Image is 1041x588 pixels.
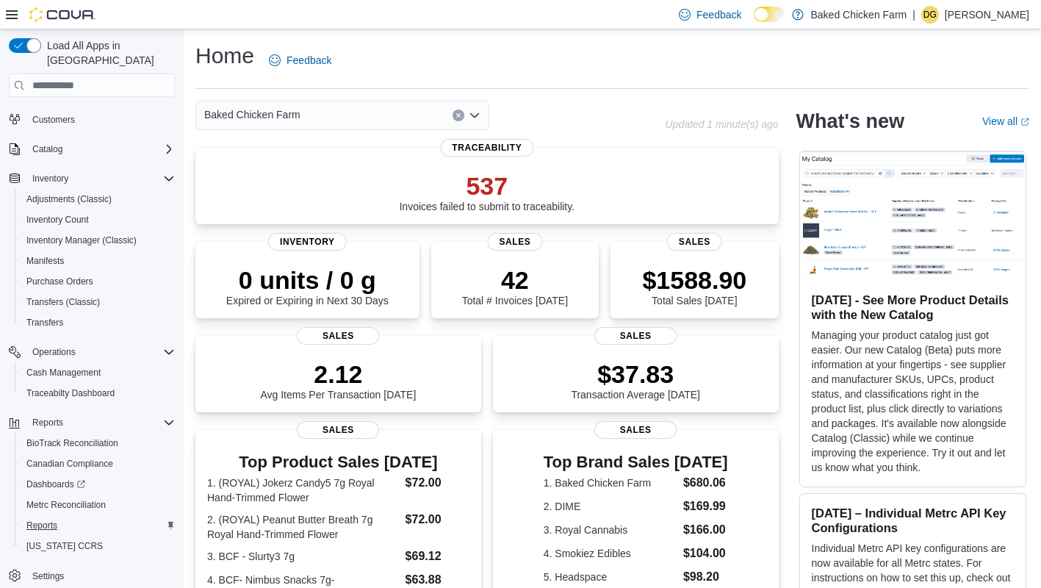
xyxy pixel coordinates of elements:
[642,265,746,295] p: $1588.90
[263,46,337,75] a: Feedback
[26,255,64,267] span: Manifests
[15,383,181,404] button: Traceabilty Dashboard
[21,232,175,249] span: Inventory Manager (Classic)
[26,567,175,585] span: Settings
[32,570,64,582] span: Settings
[21,364,175,381] span: Cash Management
[32,346,76,358] span: Operations
[683,521,728,539] dd: $166.00
[41,38,175,68] span: Load All Apps in [GEOGRAPHIC_DATA]
[26,296,100,308] span: Transfers (Classic)
[204,106,300,123] span: Baked Chicken Farm
[440,139,533,157] span: Traceability
[15,230,181,251] button: Inventory Manager (Classic)
[406,548,469,565] dd: $69.12
[21,496,175,514] span: Metrc Reconciliation
[399,171,574,212] div: Invoices failed to submit to traceability.
[683,474,728,492] dd: $680.06
[268,233,347,251] span: Inventory
[696,7,741,22] span: Feedback
[21,537,109,555] a: [US_STATE] CCRS
[21,364,107,381] a: Cash Management
[26,540,103,552] span: [US_STATE] CCRS
[982,115,1029,127] a: View allExternal link
[26,193,112,205] span: Adjustments (Classic)
[15,251,181,271] button: Manifests
[15,189,181,209] button: Adjustments (Classic)
[26,414,175,431] span: Reports
[21,384,175,402] span: Traceabilty Dashboard
[32,173,68,184] span: Inventory
[15,495,181,515] button: Metrc Reconciliation
[3,412,181,433] button: Reports
[544,476,677,490] dt: 1. Baked Chicken Farm
[642,265,746,306] div: Total Sales [DATE]
[665,118,778,130] p: Updated 1 minute(s) ago
[21,455,175,473] span: Canadian Compliance
[15,362,181,383] button: Cash Management
[812,506,1014,535] h3: [DATE] – Individual Metrc API Key Configurations
[26,499,106,511] span: Metrc Reconciliation
[21,476,175,493] span: Dashboards
[21,434,175,452] span: BioTrack Reconciliation
[260,359,416,389] p: 2.12
[406,511,469,528] dd: $72.00
[683,545,728,562] dd: $104.00
[21,293,106,311] a: Transfers (Classic)
[195,41,254,71] h1: Home
[21,496,112,514] a: Metrc Reconciliation
[487,233,542,251] span: Sales
[26,140,175,158] span: Catalog
[544,453,728,471] h3: Top Brand Sales [DATE]
[453,110,464,121] button: Clear input
[21,314,69,331] a: Transfers
[21,293,175,311] span: Transfers (Classic)
[594,327,677,345] span: Sales
[21,211,95,229] a: Inventory Count
[226,265,389,295] p: 0 units / 0 g
[297,421,379,439] span: Sales
[21,314,175,331] span: Transfers
[571,359,700,389] p: $37.83
[3,139,181,159] button: Catalog
[469,110,480,121] button: Open list of options
[29,7,96,22] img: Cova
[287,53,331,68] span: Feedback
[21,537,175,555] span: Washington CCRS
[207,476,400,505] dt: 1. (ROYAL) Jokerz Candy5 7g Royal Hand-Trimmed Flower
[26,414,69,431] button: Reports
[15,515,181,536] button: Reports
[921,6,939,24] div: Daniel Gonzales
[207,453,469,471] h3: Top Product Sales [DATE]
[21,252,70,270] a: Manifests
[21,273,99,290] a: Purchase Orders
[667,233,722,251] span: Sales
[1020,118,1029,126] svg: External link
[544,546,677,561] dt: 4. Smokiez Edibles
[15,312,181,333] button: Transfers
[260,359,416,401] div: Avg Items Per Transaction [DATE]
[544,523,677,537] dt: 3. Royal Cannabis
[3,342,181,362] button: Operations
[21,384,120,402] a: Traceabilty Dashboard
[226,265,389,306] div: Expired or Expiring in Next 30 Days
[15,453,181,474] button: Canadian Compliance
[26,343,82,361] button: Operations
[754,7,785,22] input: Dark Mode
[26,110,175,128] span: Customers
[406,474,469,492] dd: $72.00
[21,211,175,229] span: Inventory Count
[3,108,181,129] button: Customers
[26,111,81,129] a: Customers
[32,143,62,155] span: Catalog
[544,570,677,584] dt: 5. Headspace
[594,421,677,439] span: Sales
[26,520,57,531] span: Reports
[207,573,400,587] dt: 4. BCF- Nimbus Snacks 7g-
[26,170,175,187] span: Inventory
[297,327,379,345] span: Sales
[26,387,115,399] span: Traceabilty Dashboard
[26,567,70,585] a: Settings
[32,417,63,429] span: Reports
[3,565,181,587] button: Settings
